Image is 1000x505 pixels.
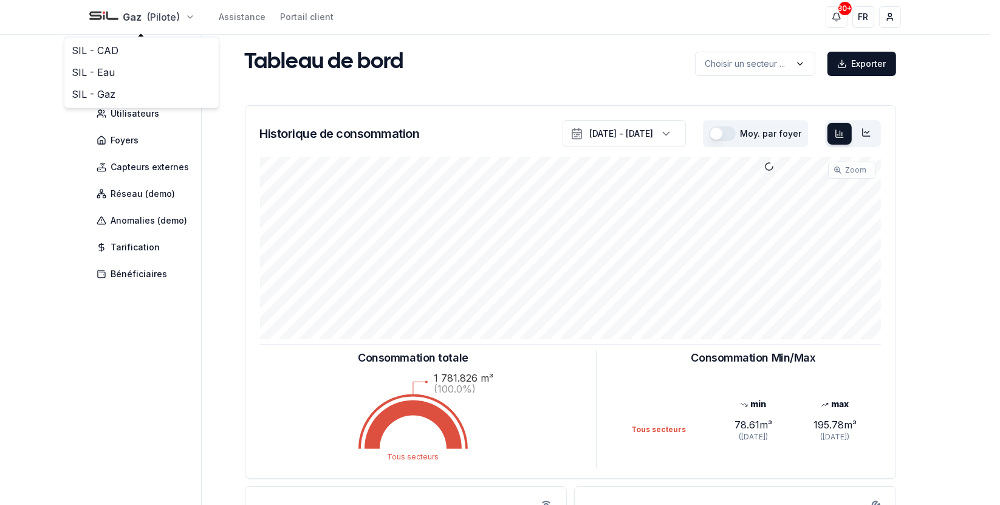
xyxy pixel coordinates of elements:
div: min [713,398,794,410]
h3: Consommation Min/Max [691,349,816,366]
div: ([DATE]) [713,432,794,442]
div: max [794,398,875,410]
text: 1 781.826 m³ [434,373,493,385]
h3: Consommation totale [358,349,468,366]
div: 195.78 m³ [794,417,875,432]
div: Tous secteurs [631,425,713,435]
text: (100.0%) [434,383,476,396]
div: 78.61 m³ [713,417,794,432]
span: Zoom [846,165,867,175]
a: SIL - Gaz [67,83,216,105]
text: Tous secteurs [388,453,439,462]
div: ([DATE]) [794,432,875,442]
a: SIL - Eau [67,61,216,83]
a: SIL - CAD [67,40,216,61]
